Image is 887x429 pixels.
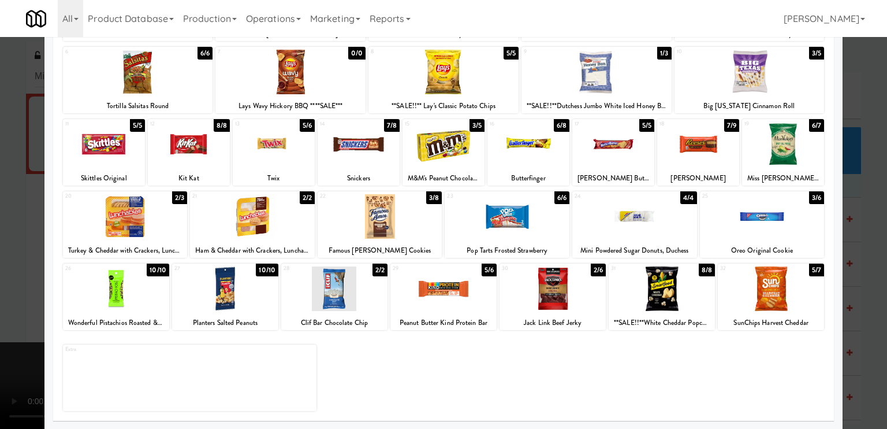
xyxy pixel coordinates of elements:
div: 9 [524,47,597,57]
div: 70/0Lays Wavy Hickory BBQ ****SALE*** [215,47,366,113]
div: Kit Kat [148,171,230,186]
div: 18 [659,119,698,129]
div: 27 [174,264,225,273]
div: Tortilla Salsitas Round [65,99,211,113]
div: Peanut Butter Kind Protein Bar [392,316,495,330]
div: 5/5 [639,119,654,132]
div: 253/6Oreo Original Cookie [700,191,825,258]
div: 14 [320,119,359,129]
div: 7 [218,47,290,57]
div: 6/7 [809,119,824,132]
div: Skittles Original [65,171,143,186]
div: **SALE!!**White Cheddar Popcorn Smartfood [609,316,715,330]
div: 28 [284,264,334,273]
div: Oreo Original Cookie [702,243,823,258]
div: 2710/10Planters Salted Peanuts [172,264,278,330]
div: Jack Link Beef Jerky [500,316,606,330]
div: 2/2 [372,264,387,276]
div: 187/9[PERSON_NAME] [657,119,739,186]
div: 103/5Big [US_STATE] Cinnamon Roll [674,47,825,113]
div: 16 [490,119,528,129]
div: Butterfinger [489,171,568,186]
div: [PERSON_NAME] Butter Cookies [572,171,654,186]
div: 318/8**SALE!!**White Cheddar Popcorn Smartfood [609,264,715,330]
div: 153/5M&M's Peanut Chocolate Candy [402,119,485,186]
div: 5/6 [300,119,315,132]
div: **SALE!!** Lay's Classic Potato Chips [370,99,517,113]
div: 175/5[PERSON_NAME] Butter Cookies [572,119,654,186]
div: 22 [320,191,380,201]
div: 2610/10Wonderful Pistachios Roasted & Salted [63,264,169,330]
div: 3/5 [469,119,485,132]
div: **SALE!!** Lay's Classic Potato Chips [368,99,519,113]
div: **SALE!!**Dutchess Jumbo White Iced Honey Buns [521,99,672,113]
div: 8/8 [214,119,230,132]
div: 91/3**SALE!!**Dutchess Jumbo White Iced Honey Buns [521,47,672,113]
div: Kit Kat [150,171,228,186]
div: Oreo Original Cookie [700,243,825,258]
div: Planters Salted Peanuts [172,316,278,330]
div: 15 [405,119,443,129]
div: 31 [611,264,662,273]
div: Miss [PERSON_NAME]'s Spicy [PERSON_NAME] Pickle [742,171,824,186]
div: 196/7Miss [PERSON_NAME]'s Spicy [PERSON_NAME] Pickle [742,119,824,186]
div: Ham & Cheddar with Crackers, Lunchables [190,243,315,258]
div: M&M's Peanut Chocolate Candy [402,171,485,186]
div: [PERSON_NAME] [659,171,737,186]
div: 6 [65,47,138,57]
div: 10/10 [147,264,169,276]
div: Butterfinger [487,171,569,186]
div: 66/6Tortilla Salsitas Round [63,47,213,113]
div: Clif Bar Chocolate Chip [281,316,387,330]
div: Wonderful Pistachios Roasted & Salted [65,316,167,330]
div: Planters Salted Peanuts [174,316,277,330]
div: Snickers [319,171,398,186]
div: 6/8 [554,119,569,132]
div: Twix [233,171,315,186]
div: 2/6 [591,264,606,276]
div: Mini Powdered Sugar Donuts, Duchess [572,243,697,258]
div: 30 [502,264,553,273]
div: Jack Link Beef Jerky [501,316,604,330]
div: 147/8Snickers [318,119,400,186]
div: 24 [575,191,635,201]
div: Big [US_STATE] Cinnamon Roll [674,99,825,113]
div: Wonderful Pistachios Roasted & Salted [63,316,169,330]
div: 135/6Twix [233,119,315,186]
div: 7/8 [384,119,400,132]
div: 8 [371,47,443,57]
div: 6/6 [554,191,569,204]
div: Big [US_STATE] Cinnamon Roll [676,99,823,113]
div: 223/8Famous [PERSON_NAME] Cookies [318,191,442,258]
div: Skittles Original [63,171,145,186]
div: 2/3 [172,191,187,204]
div: **SALE!!**Dutchess Jumbo White Iced Honey Buns [523,99,670,113]
div: 10/10 [256,264,278,276]
div: Turkey & Cheddar with Crackers, Lunchables [63,243,188,258]
div: 21 [192,191,252,201]
div: 32 [720,264,771,273]
div: 20 [65,191,125,201]
div: Peanut Butter Kind Protein Bar [390,316,497,330]
div: 8/8 [699,264,715,276]
div: 115/5Skittles Original [63,119,145,186]
div: Pop Tarts Frosted Strawberry [445,243,569,258]
div: 244/4Mini Powdered Sugar Donuts, Duchess [572,191,697,258]
div: Clif Bar Chocolate Chip [283,316,386,330]
div: Mini Powdered Sugar Donuts, Duchess [574,243,695,258]
div: 13 [235,119,274,129]
div: 10 [677,47,750,57]
div: 5/5 [130,119,145,132]
div: 295/6Peanut Butter Kind Protein Bar [390,264,497,330]
div: 3/6 [809,191,824,204]
div: Turkey & Cheddar with Crackers, Lunchables [65,243,186,258]
div: 4/4 [680,191,696,204]
div: 85/5**SALE!!** Lay's Classic Potato Chips [368,47,519,113]
div: Twix [234,171,313,186]
div: Famous [PERSON_NAME] Cookies [319,243,441,258]
div: 7/9 [724,119,739,132]
div: 5/6 [482,264,497,276]
div: 212/2Ham & Cheddar with Crackers, Lunchables [190,191,315,258]
div: M&M's Peanut Chocolate Candy [404,171,483,186]
div: Tortilla Salsitas Round [63,99,213,113]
